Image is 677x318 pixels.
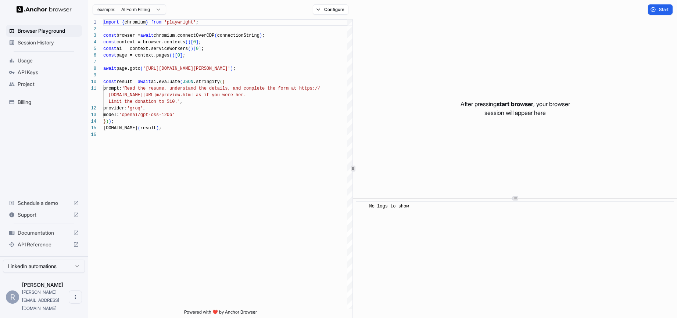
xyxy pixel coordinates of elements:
[6,55,82,66] div: Usage
[18,241,70,248] span: API Reference
[88,19,96,26] div: 1
[6,96,82,108] div: Billing
[103,79,117,84] span: const
[183,79,193,84] span: JSON
[6,37,82,48] div: Session History
[88,131,96,138] div: 16
[18,211,70,218] span: Support
[156,93,246,98] span: m/preview.html as if you were her.
[88,79,96,85] div: 10
[103,86,122,91] span: prompt:
[117,40,185,45] span: context = browser.contexts
[180,79,183,84] span: (
[117,46,188,51] span: ai = context.serviceWorkers
[88,72,96,79] div: 9
[196,40,198,45] span: ]
[140,126,156,131] span: result
[103,33,117,38] span: const
[222,79,225,84] span: {
[175,53,177,58] span: [
[6,290,19,304] div: R
[185,40,188,45] span: (
[360,203,363,210] span: ​
[193,46,196,51] span: [
[22,282,63,288] span: Ron Reiter
[217,33,259,38] span: connectionString
[103,46,117,51] span: const
[18,57,79,64] span: Usage
[88,125,96,131] div: 15
[196,20,198,25] span: ;
[18,39,79,46] span: Session History
[193,79,220,84] span: .stringify
[146,20,148,25] span: }
[88,65,96,72] div: 8
[6,66,82,78] div: API Keys
[497,100,533,108] span: start browser
[201,46,204,51] span: ;
[138,79,151,84] span: await
[188,40,190,45] span: )
[111,119,114,124] span: ;
[108,93,156,98] span: [DOMAIN_NAME][URL]
[103,53,117,58] span: const
[117,53,169,58] span: page = context.pages
[214,33,217,38] span: (
[6,25,82,37] div: Browser Playground
[659,7,669,12] span: Start
[103,112,119,118] span: model:
[117,66,140,71] span: page.goto
[230,66,233,71] span: )
[88,26,96,32] div: 2
[648,4,673,15] button: Start
[6,227,82,239] div: Documentation
[18,229,70,236] span: Documentation
[198,40,201,45] span: ;
[154,33,215,38] span: chromium.connectOverCDP
[180,99,183,104] span: ,
[6,78,82,90] div: Project
[106,119,108,124] span: )
[143,106,146,111] span: ,
[259,33,262,38] span: )
[461,100,570,117] p: After pressing , your browser session will appear here
[140,66,143,71] span: (
[151,79,180,84] span: ai.evaluate
[88,118,96,125] div: 14
[18,98,79,106] span: Billing
[17,6,72,13] img: Anchor Logo
[140,33,154,38] span: await
[184,309,257,318] span: Powered with ❤️ by Anchor Browser
[18,199,70,207] span: Schedule a demo
[172,53,175,58] span: )
[196,46,198,51] span: 0
[119,112,175,118] span: 'openai/gpt-oss-120b'
[193,40,196,45] span: 0
[164,20,196,25] span: 'playwright'
[191,40,193,45] span: [
[180,53,183,58] span: ]
[88,39,96,46] div: 4
[108,99,180,104] span: Limit the donation to $10.'
[122,86,254,91] span: 'Read the resume, understand the details, and comp
[18,69,79,76] span: API Keys
[6,197,82,209] div: Schedule a demo
[103,40,117,45] span: const
[103,106,127,111] span: provider:
[18,80,79,88] span: Project
[88,32,96,39] div: 3
[97,7,115,12] span: example:
[198,46,201,51] span: ]
[125,20,146,25] span: chromium
[191,46,193,51] span: )
[103,126,138,131] span: [DOMAIN_NAME]
[143,66,230,71] span: '[URL][DOMAIN_NAME][PERSON_NAME]'
[117,79,138,84] span: result =
[313,4,348,15] button: Configure
[88,105,96,112] div: 12
[220,79,222,84] span: (
[254,86,320,91] span: lete the form at https://
[103,20,119,25] span: import
[18,27,79,35] span: Browser Playground
[6,239,82,250] div: API Reference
